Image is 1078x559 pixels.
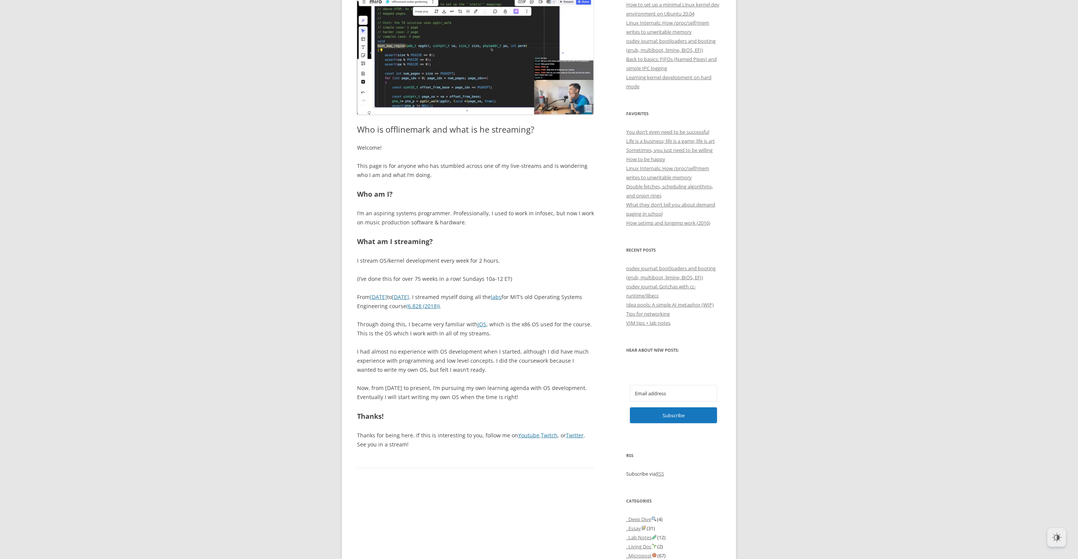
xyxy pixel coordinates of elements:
a: osdev journal: bootloaders and booting (grub, multiboot, limine, BIOS, EFI) [626,38,716,53]
a: RSS [656,470,664,477]
li: (12) [626,533,721,542]
h3: RSS [626,451,721,460]
p: Welcome! [357,143,594,152]
img: 🔍 [652,517,657,521]
a: VIM tips + lab notes [626,319,671,326]
a: You don’t even need to be successful [626,128,709,135]
p: Thanks for being here. If this is interesting to you, follow me on , , or . See you in a stream! [357,431,594,449]
p: I stream OS/kernel development every week for 2 hours. [357,256,594,265]
a: What they don’t tell you about demand paging in school [626,201,715,217]
a: Learning kernel development on hard mode [626,74,711,90]
h3: Hear about new posts: [626,346,721,355]
a: Sometimes, you just need to be willing [626,147,713,153]
a: Twitch [541,432,558,439]
a: _Essay [626,525,647,532]
a: JOS [478,321,486,328]
a: _Deep Dive [626,516,657,523]
a: Linux Internals: How /proc/self/mem writes to unwritable memory [626,19,709,35]
h1: Who is offlinemark and what is he streaming? [357,124,594,134]
p: This page is for anyone who has stumbled across one of my live-streams and is wondering who I am ... [357,161,594,180]
p: (I’ve done this for over 75 weeks in a row! Sundays 10a-12 ET) [357,274,594,283]
a: labs [491,293,501,301]
a: How to set up a minimal Linux kernel dev environment on Ubuntu 20.04 [626,1,719,17]
a: How to be happy [626,156,665,163]
p: Subscribe via [626,469,721,478]
a: Back to basics: FIFOs (Named Pipes) and simple IPC logging [626,56,717,72]
a: _Living Doc [626,543,657,550]
a: How setjmp and longjmp work (2016) [626,219,710,226]
img: 🧪 [652,535,657,540]
h3: Favorites [626,109,721,118]
p: I’m an aspiring systems programmer. Professionally, I used to work in infosec, but now I work on ... [357,209,594,227]
a: (6.828 (2018)) [406,302,440,310]
a: _Lab Notes [626,534,657,541]
a: osdev journal: Gotchas with cc-runtime/libgcc [626,283,696,299]
a: Double fetches, scheduling algorithms, and onion rings [626,183,713,199]
h3: Categories [626,496,721,506]
input: Email address [630,385,717,402]
img: 🍪 [652,553,657,558]
button: Subscribe [630,407,717,423]
h2: Who am I? [357,189,594,200]
p: From to , I streamed myself doing all the for MIT’s old Operating Systems Engineering course . [357,293,594,311]
img: 🌱 [652,544,657,549]
li: (4) [626,515,721,524]
img: 📝 [641,526,646,531]
p: Through doing this, I became very familiar with , which is the x86 OS used for the course. This i... [357,320,594,338]
a: Life is a business; life is a game; life is art [626,138,715,144]
a: Youtube [518,432,539,439]
a: _Micropost [626,552,657,559]
h2: What am I streaming? [357,236,594,247]
li: (2) [626,542,721,551]
h3: Recent Posts [626,246,721,255]
li: (31) [626,524,721,533]
a: Tips for networking [626,310,670,317]
a: Twitter [566,432,584,439]
a: Linux Internals: How /proc/self/mem writes to unwritable memory [626,165,709,181]
a: osdev journal: bootloaders and booting (grub, multiboot, limine, BIOS, EFI) [626,265,716,281]
h2: Thanks! [357,411,594,422]
p: Now, from [DATE] to present, I’m pursuing my own learning agenda with OS development. Eventually ... [357,384,594,402]
a: Idea pools: A simple AI metaphor (WIP) [626,301,714,308]
a: [DATE] [370,293,387,301]
p: I had almost no experience with OS development when I started, although I did have much experienc... [357,347,594,374]
a: [DATE] [392,293,409,301]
